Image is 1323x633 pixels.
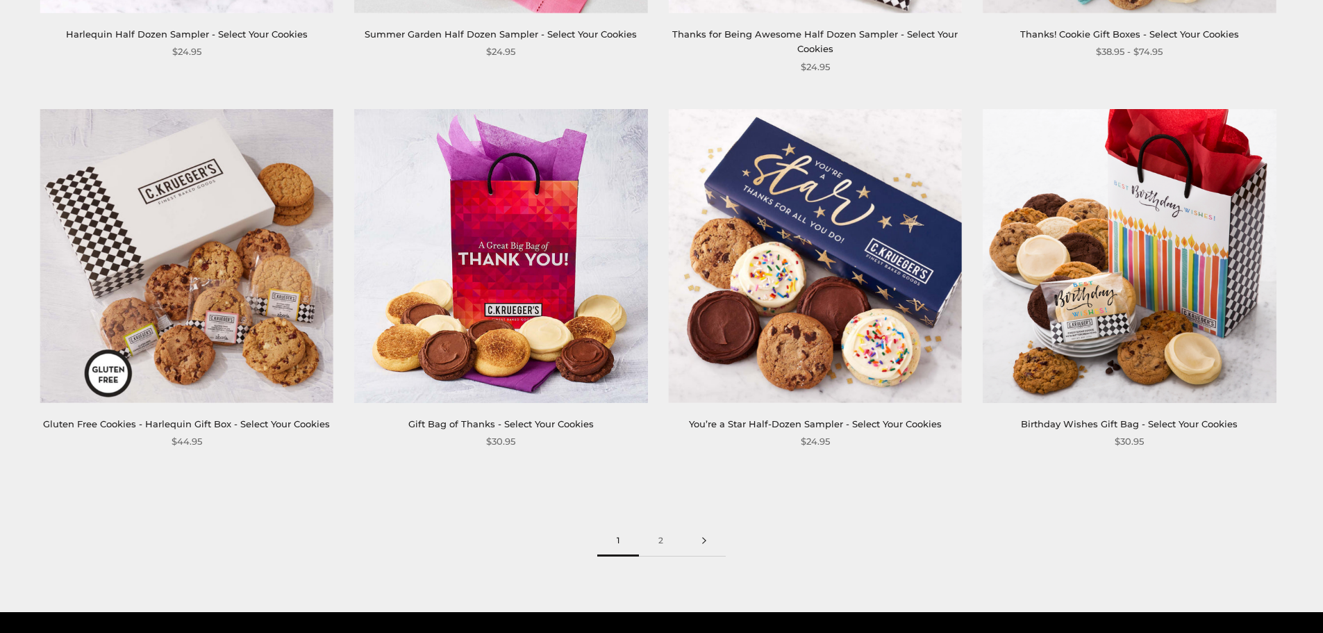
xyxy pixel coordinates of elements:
iframe: Sign Up via Text for Offers [11,580,144,622]
span: $24.95 [486,44,515,59]
img: Gluten Free Cookies - Harlequin Gift Box - Select Your Cookies [40,109,333,402]
a: Birthday Wishes Gift Bag - Select Your Cookies [1021,418,1238,429]
img: Birthday Wishes Gift Bag - Select Your Cookies [983,109,1276,402]
span: $24.95 [801,60,830,74]
a: Harlequin Half Dozen Sampler - Select Your Cookies [66,28,308,40]
a: Thanks! Cookie Gift Boxes - Select Your Cookies [1020,28,1239,40]
a: Next page [683,525,726,557]
span: 1 [597,525,639,557]
a: Gluten Free Cookies - Harlequin Gift Box - Select Your Cookies [43,418,330,429]
a: 2 [639,525,683,557]
a: Summer Garden Half Dozen Sampler - Select Your Cookies [365,28,637,40]
img: Gift Bag of Thanks - Select Your Cookies [354,109,647,402]
span: $24.95 [801,434,830,449]
a: Gift Bag of Thanks - Select Your Cookies [408,418,594,429]
span: $30.95 [1115,434,1144,449]
span: $30.95 [486,434,515,449]
img: You’re a Star Half-Dozen Sampler - Select Your Cookies [669,109,962,402]
span: $38.95 - $74.95 [1096,44,1163,59]
span: $44.95 [172,434,202,449]
a: Thanks for Being Awesome Half Dozen Sampler - Select Your Cookies [672,28,958,54]
span: $24.95 [172,44,201,59]
a: You’re a Star Half-Dozen Sampler - Select Your Cookies [689,418,942,429]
